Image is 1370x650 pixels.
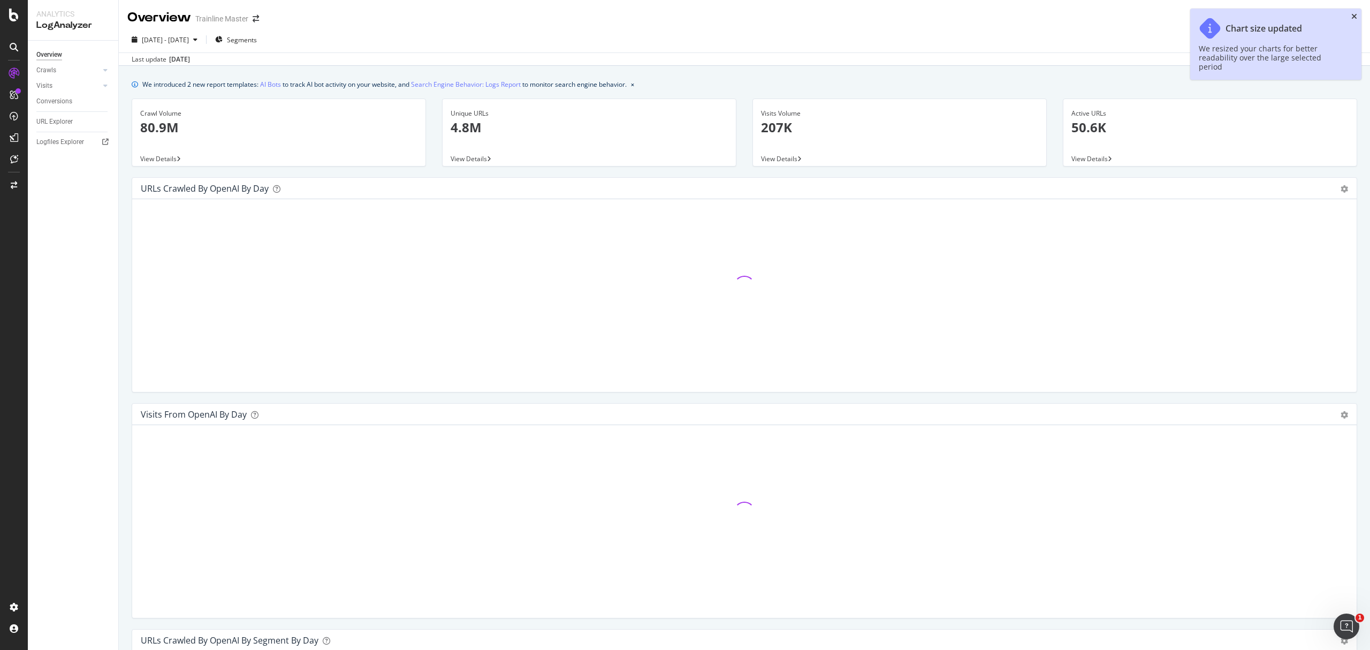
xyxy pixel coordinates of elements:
[1071,154,1108,163] span: View Details
[1341,411,1348,419] div: gear
[1334,614,1359,639] iframe: Intercom live chat
[36,19,110,32] div: LogAnalyzer
[227,35,257,44] span: Segments
[36,65,56,76] div: Crawls
[451,109,728,118] div: Unique URLs
[411,79,521,90] a: Search Engine Behavior: Logs Report
[628,77,637,92] button: close banner
[36,116,73,127] div: URL Explorer
[761,109,1038,118] div: Visits Volume
[1356,614,1364,622] span: 1
[1341,185,1348,193] div: gear
[169,55,190,64] div: [DATE]
[132,79,1357,90] div: info banner
[1199,44,1342,71] div: We resized your charts for better readability over the large selected period
[36,137,84,148] div: Logfiles Explorer
[36,49,111,61] a: Overview
[451,118,728,137] p: 4.8M
[253,15,259,22] div: arrow-right-arrow-left
[211,31,261,48] button: Segments
[36,80,52,92] div: Visits
[1341,637,1348,645] div: gear
[140,154,177,163] span: View Details
[141,409,247,420] div: Visits from OpenAI by day
[761,118,1038,137] p: 207K
[127,31,202,48] button: [DATE] - [DATE]
[260,79,281,90] a: AI Bots
[132,55,190,64] div: Last update
[142,79,627,90] div: We introduced 2 new report templates: to track AI bot activity on your website, and to monitor se...
[1226,24,1302,34] div: Chart size updated
[142,35,189,44] span: [DATE] - [DATE]
[36,116,111,127] a: URL Explorer
[127,9,191,27] div: Overview
[36,96,72,107] div: Conversions
[1071,118,1349,137] p: 50.6K
[36,137,111,148] a: Logfiles Explorer
[36,65,100,76] a: Crawls
[36,96,111,107] a: Conversions
[140,118,417,137] p: 80.9M
[36,9,110,19] div: Analytics
[140,109,417,118] div: Crawl Volume
[195,13,248,24] div: Trainline Master
[1071,109,1349,118] div: Active URLs
[761,154,797,163] span: View Details
[1351,13,1357,20] div: close toast
[36,80,100,92] a: Visits
[451,154,487,163] span: View Details
[141,635,318,646] div: URLs Crawled by OpenAI By Segment By Day
[36,49,62,61] div: Overview
[141,183,269,194] div: URLs Crawled by OpenAI by day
